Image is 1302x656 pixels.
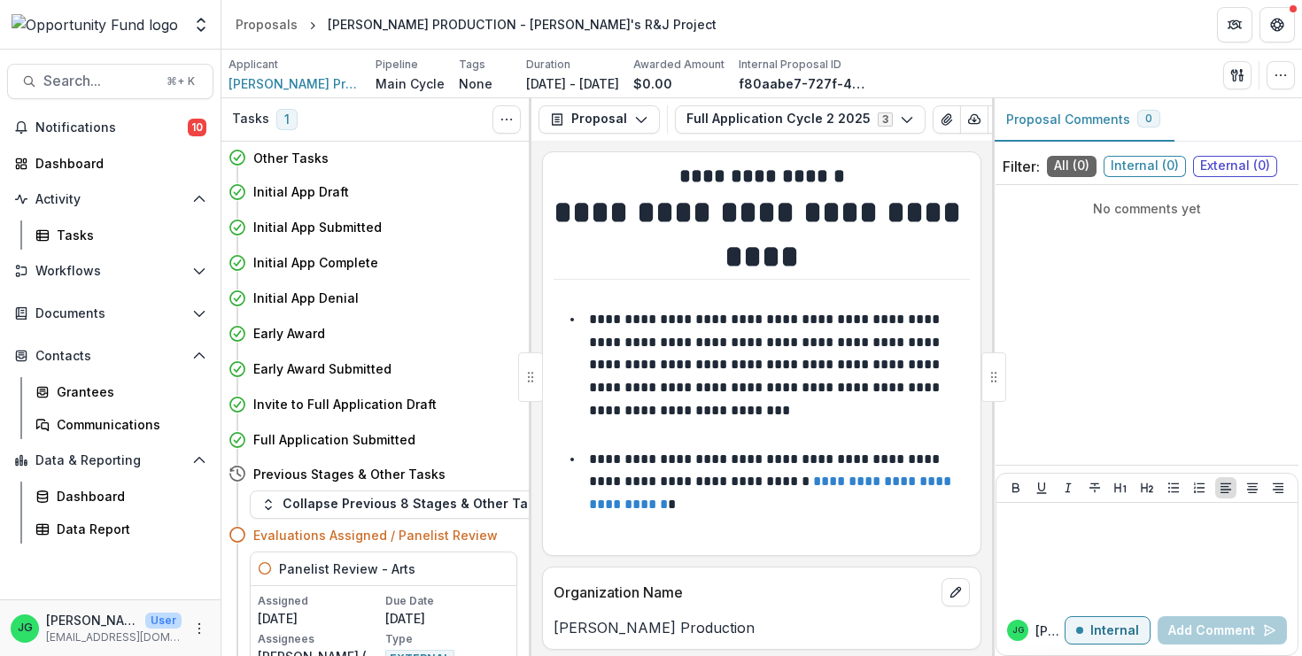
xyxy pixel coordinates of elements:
button: Strike [1084,477,1105,498]
a: [PERSON_NAME] Production [229,74,361,93]
span: Workflows [35,264,185,279]
p: Type [385,631,509,647]
h5: Panelist Review - Arts [279,560,415,578]
a: Proposals [229,12,305,37]
p: Organization Name [554,582,934,603]
p: [DATE] - [DATE] [526,74,619,93]
div: Data Report [57,520,199,538]
p: Awarded Amount [633,57,725,73]
p: Due Date [385,593,509,609]
button: View Attached Files [933,105,961,134]
h4: Initial App Denial [253,289,359,307]
a: Communications [28,410,213,439]
button: Bullet List [1163,477,1184,498]
p: Duration [526,57,570,73]
button: Toggle View Cancelled Tasks [492,105,521,134]
p: [PERSON_NAME] [46,611,138,629]
p: Assignees [258,631,382,647]
button: Heading 2 [1136,477,1158,498]
span: Search... [43,73,156,89]
button: Add Comment [1158,616,1287,644]
p: [EMAIL_ADDRESS][DOMAIN_NAME] [46,629,182,645]
button: Open Data & Reporting [7,446,213,475]
h4: Other Tasks [253,149,329,167]
div: ⌘ + K [163,72,198,91]
p: User [145,613,182,629]
div: Proposals [236,15,298,34]
h4: Initial App Complete [253,253,378,272]
p: Internal Proposal ID [739,57,841,73]
span: Documents [35,306,185,321]
button: Italicize [1058,477,1079,498]
p: [DATE] [385,609,509,628]
span: 10 [188,119,206,136]
button: Search... [7,64,213,99]
button: Align Right [1267,477,1289,498]
p: Internal [1090,623,1139,638]
p: $0.00 [633,74,672,93]
button: Get Help [1259,7,1295,42]
button: Align Center [1242,477,1263,498]
button: Underline [1031,477,1052,498]
h4: Previous Stages & Other Tasks [253,465,446,483]
button: Proposal [539,105,660,134]
div: Tasks [57,226,199,244]
p: Pipeline [376,57,418,73]
h4: Early Award [253,324,325,343]
button: Proposal Comments [992,98,1174,142]
span: Internal ( 0 ) [1104,156,1186,177]
span: Notifications [35,120,188,135]
button: Notifications10 [7,113,213,142]
div: [PERSON_NAME] PRODUCTION - [PERSON_NAME]'s R&J Project [328,15,717,34]
div: Grantees [57,382,199,401]
nav: breadcrumb [229,12,724,37]
div: Jake Goodman [1012,626,1024,635]
button: Open Contacts [7,342,213,370]
h4: Invite to Full Application Draft [253,395,437,413]
button: Open Documents [7,299,213,328]
span: 1 [276,109,298,130]
button: Heading 1 [1110,477,1131,498]
button: Partners [1217,7,1252,42]
span: All ( 0 ) [1047,156,1097,177]
p: f80aabe7-727f-4a72-9fa3-da1a5414ab14 [739,74,872,93]
p: No comments yet [1003,199,1291,218]
span: Data & Reporting [35,453,185,468]
p: [DATE] [258,609,382,628]
button: Open Activity [7,185,213,213]
h4: Evaluations Assigned / Panelist Review [253,526,498,544]
h4: Initial App Draft [253,182,349,201]
button: Edit as form [988,105,1016,134]
button: Align Left [1215,477,1236,498]
a: Tasks [28,220,213,250]
p: Main Cycle [376,74,445,93]
button: Bold [1005,477,1027,498]
h4: Initial App Submitted [253,218,382,236]
h4: Full Application Submitted [253,430,415,449]
button: Internal [1065,616,1151,644]
div: Jake Goodman [18,622,33,634]
button: edit [942,578,970,606]
div: Dashboard [57,487,199,506]
button: More [189,618,210,639]
span: 0 [1145,112,1152,125]
div: Communications [57,415,199,434]
h3: Tasks [232,112,269,127]
p: Applicant [229,57,278,73]
button: Full Application Cycle 2 20253 [675,105,926,134]
p: [PERSON_NAME] [1035,621,1065,640]
a: Grantees [28,377,213,406]
p: Assigned [258,593,382,609]
p: [PERSON_NAME] Production [554,617,970,638]
span: Contacts [35,349,185,364]
span: External ( 0 ) [1193,156,1277,177]
button: Open entity switcher [189,7,213,42]
a: Dashboard [7,149,213,178]
h4: Early Award Submitted [253,359,391,378]
a: Dashboard [28,482,213,511]
div: Dashboard [35,154,199,173]
span: Activity [35,192,185,207]
button: Ordered List [1189,477,1210,498]
img: Opportunity Fund logo [12,14,178,35]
